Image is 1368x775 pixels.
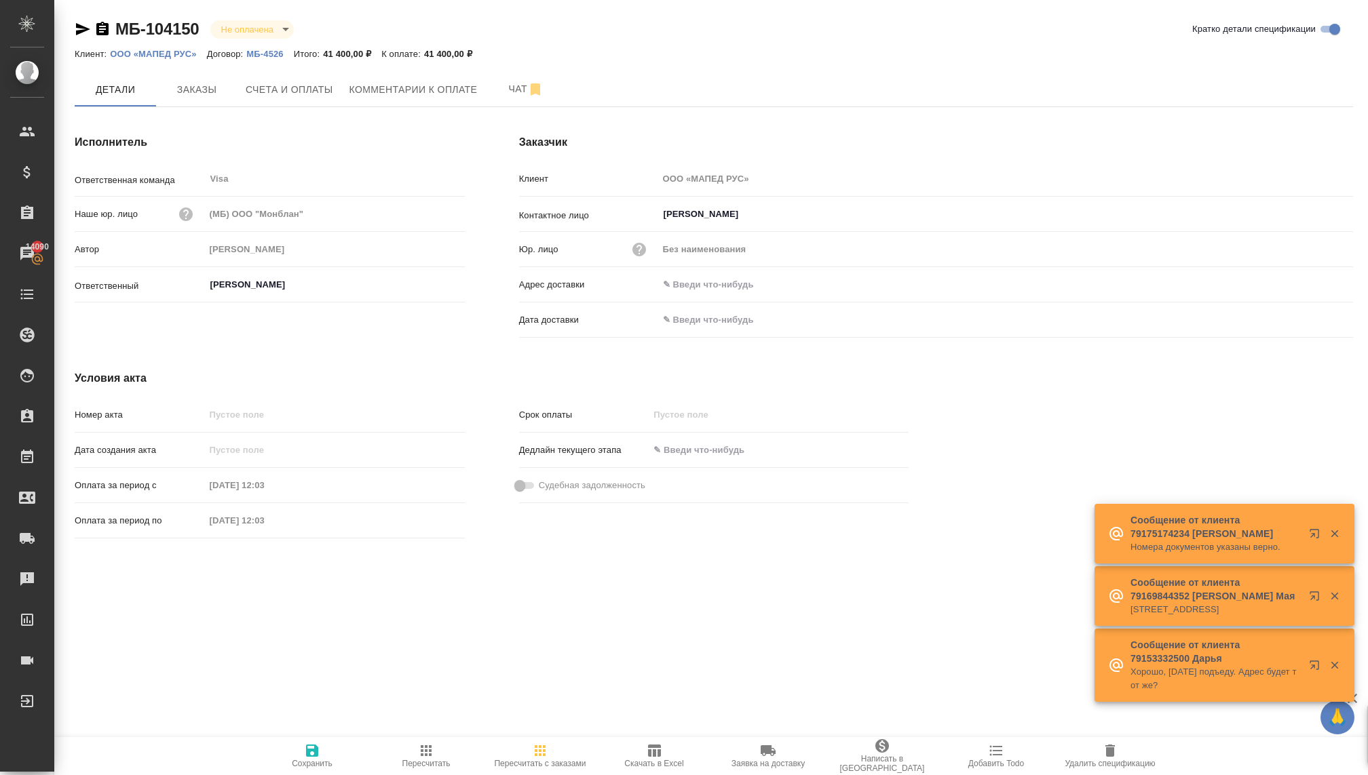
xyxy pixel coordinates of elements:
[75,174,205,187] p: Ответственная команда
[1301,520,1333,553] button: Открыть в новой вкладке
[519,172,658,186] p: Клиент
[75,279,205,293] p: Ответственный
[83,81,148,98] span: Детали
[402,759,451,768] span: Пересчитать
[294,49,323,59] p: Итого:
[1053,737,1167,775] button: Удалить спецификацию
[349,81,478,98] span: Комментарии к оплате
[255,737,369,775] button: Сохранить
[164,81,229,98] span: Заказы
[292,759,332,768] span: Сохранить
[1320,590,1348,602] button: Закрыть
[519,443,649,457] p: Дедлайн текущего этапа
[369,737,483,775] button: Пересчитать
[731,759,805,768] span: Заявка на доставку
[205,239,465,259] input: Пустое поле
[1320,528,1348,540] button: Закрыть
[833,754,931,773] span: Написать в [GEOGRAPHIC_DATA]
[18,240,57,254] span: 14090
[75,49,110,59] p: Клиент:
[75,207,138,221] p: Наше юр. лицо
[1130,513,1300,540] p: Сообщение от клиента 79175174234 [PERSON_NAME]
[246,47,293,59] a: МБ-4526
[1192,22,1316,36] span: Кратко детали спецификации
[205,204,465,224] input: Пустое поле
[519,134,1353,151] h4: Заказчик
[483,737,597,775] button: Пересчитать с заказами
[205,475,324,495] input: Пустое поле
[939,737,1053,775] button: Добавить Todo
[519,408,649,422] p: Срок оплаты
[75,408,205,422] p: Номер акта
[519,278,658,292] p: Адрес доставки
[658,310,777,330] input: ✎ Введи что-нибудь
[1301,652,1333,684] button: Открыть в новой вкладке
[968,759,1024,768] span: Добавить Todo
[1065,759,1155,768] span: Удалить спецификацию
[539,479,645,492] span: Судебная задолженность
[658,169,1353,188] input: Пустое поле
[493,81,558,98] span: Чат
[75,479,205,492] p: Оплата за период с
[207,49,247,59] p: Договор:
[381,49,424,59] p: К оплате:
[658,239,1353,259] input: Пустое поле
[658,275,1353,294] input: ✎ Введи что-нибудь
[1301,582,1333,615] button: Открыть в новой вкладке
[1320,659,1348,671] button: Закрыть
[825,737,939,775] button: Написать в [GEOGRAPHIC_DATA]
[110,49,206,59] p: ООО «МАПЕД РУС»
[205,405,465,424] input: Пустое поле
[210,20,294,39] div: Не оплачена
[597,737,711,775] button: Скачать в Excel
[115,20,199,38] a: МБ-104150
[711,737,825,775] button: Заявка на доставку
[1130,665,1300,692] p: Хорошо, [DATE] подъеду. Адрес будет тот же?
[624,759,683,768] span: Скачать в Excel
[3,237,51,271] a: 14090
[246,49,293,59] p: МБ-4526
[519,313,658,327] p: Дата доставки
[527,81,544,98] svg: Отписаться
[205,511,324,530] input: Пустое поле
[424,49,482,59] p: 41 400,00 ₽
[649,440,767,460] input: ✎ Введи что-нибудь
[75,443,205,457] p: Дата создания акта
[205,440,324,460] input: Пустое поле
[519,209,658,222] p: Контактное лицо
[1130,638,1300,665] p: Сообщение от клиента 79153332500 Дарья
[1130,576,1300,603] p: Сообщение от клиента 79169844352 [PERSON_NAME] Мая
[110,47,206,59] a: ООО «МАПЕД РУС»
[94,21,111,37] button: Скопировать ссылку
[1130,540,1300,554] p: Номера документов указаны верно.
[323,49,381,59] p: 41 400,00 ₽
[494,759,586,768] span: Пересчитать с заказами
[217,24,278,35] button: Не оплачена
[519,243,558,256] p: Юр. лицо
[75,514,205,528] p: Оплата за период по
[457,283,460,286] button: Open
[75,243,205,256] p: Автор
[1130,603,1300,616] p: [STREET_ADDRESS]
[246,81,333,98] span: Счета и оплаты
[75,370,909,386] h4: Условия акта
[1346,213,1348,216] button: Open
[649,405,767,424] input: Пустое поле
[75,134,465,151] h4: Исполнитель
[75,21,91,37] button: Скопировать ссылку для ЯМессенджера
